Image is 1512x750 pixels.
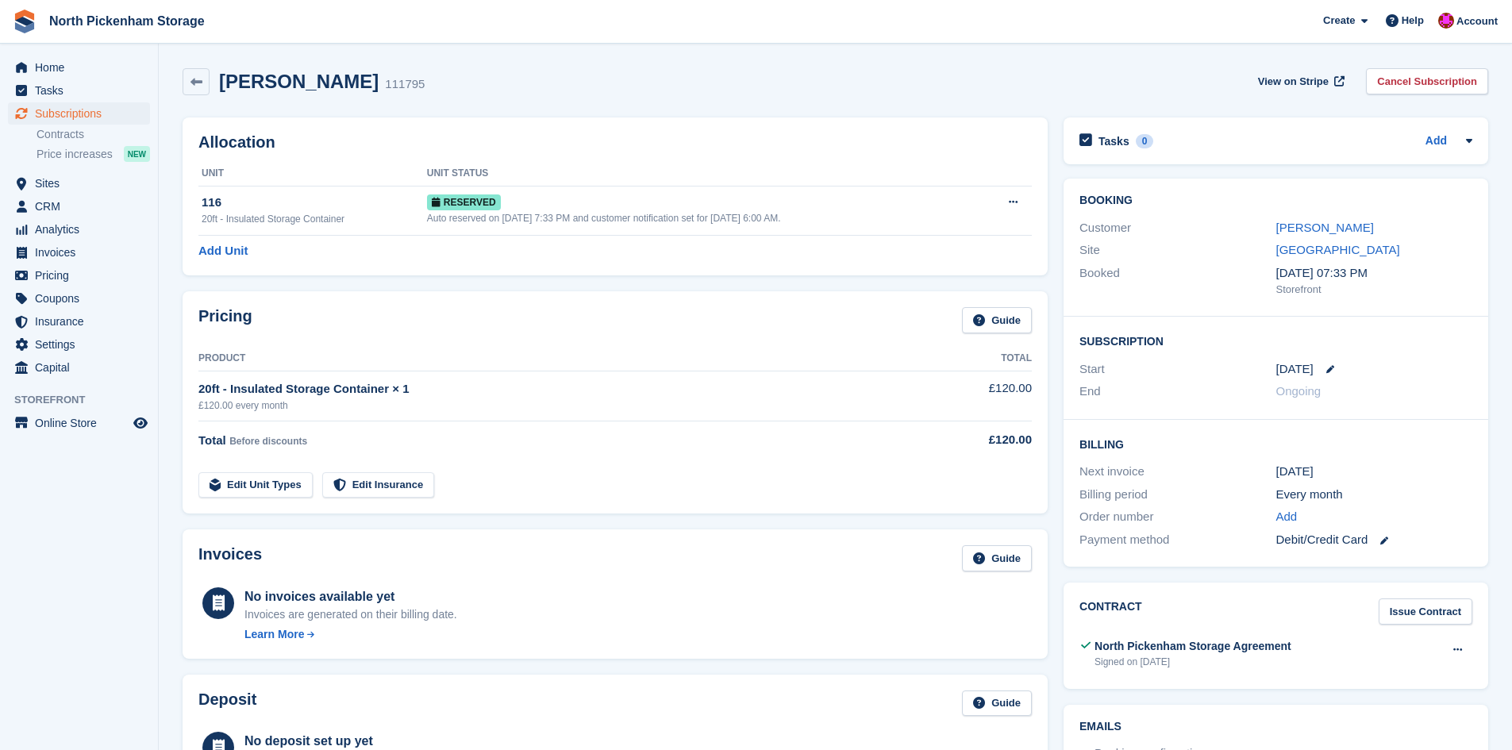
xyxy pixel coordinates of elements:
div: Payment method [1079,531,1275,549]
h2: Subscription [1079,333,1472,348]
a: menu [8,241,150,263]
div: No invoices available yet [244,587,457,606]
th: Total [903,346,1032,371]
span: Analytics [35,218,130,240]
th: Unit Status [427,161,980,187]
span: Price increases [37,147,113,162]
div: End [1079,383,1275,401]
a: menu [8,218,150,240]
div: 20ft - Insulated Storage Container × 1 [198,380,903,398]
span: Help [1402,13,1424,29]
a: menu [8,79,150,102]
h2: [PERSON_NAME] [219,71,379,92]
span: Reserved [427,194,501,210]
span: Create [1323,13,1355,29]
span: Home [35,56,130,79]
th: Unit [198,161,427,187]
div: 20ft - Insulated Storage Container [202,212,427,226]
div: £120.00 every month [198,398,903,413]
div: 116 [202,194,427,212]
a: Add Unit [198,242,248,260]
h2: Deposit [198,690,256,717]
a: Guide [962,690,1032,717]
a: Guide [962,307,1032,333]
span: Coupons [35,287,130,310]
span: Account [1456,13,1498,29]
a: Add [1425,133,1447,151]
a: Add [1276,508,1298,526]
h2: Billing [1079,436,1472,452]
td: £120.00 [903,371,1032,421]
span: Total [198,433,226,447]
div: [DATE] 07:33 PM [1276,264,1472,283]
img: Dylan Taylor [1438,13,1454,29]
div: Order number [1079,508,1275,526]
div: Invoices are generated on their billing date. [244,606,457,623]
a: [PERSON_NAME] [1276,221,1374,234]
div: Next invoice [1079,463,1275,481]
div: 111795 [385,75,425,94]
img: stora-icon-8386f47178a22dfd0bd8f6a31ec36ba5ce8667c1dd55bd0f319d3a0aa187defe.svg [13,10,37,33]
div: 0 [1136,134,1154,148]
span: Before discounts [229,436,307,447]
div: Auto reserved on [DATE] 7:33 PM and customer notification set for [DATE] 6:00 AM. [427,211,980,225]
a: [GEOGRAPHIC_DATA] [1276,243,1400,256]
a: menu [8,310,150,333]
a: Edit Insurance [322,472,435,498]
span: Tasks [35,79,130,102]
div: £120.00 [903,431,1032,449]
a: Guide [962,545,1032,571]
h2: Booking [1079,194,1472,207]
div: Storefront [1276,282,1472,298]
a: menu [8,195,150,217]
span: Storefront [14,392,158,408]
div: Every month [1276,486,1472,504]
div: Start [1079,360,1275,379]
h2: Pricing [198,307,252,333]
span: Insurance [35,310,130,333]
a: menu [8,264,150,287]
a: menu [8,333,150,356]
a: View on Stripe [1252,68,1348,94]
span: Online Store [35,412,130,434]
div: Signed on [DATE] [1095,655,1291,669]
div: Customer [1079,219,1275,237]
h2: Emails [1079,721,1472,733]
div: Learn More [244,626,304,643]
a: menu [8,412,150,434]
div: Booked [1079,264,1275,298]
h2: Contract [1079,598,1142,625]
div: [DATE] [1276,463,1472,481]
span: Subscriptions [35,102,130,125]
span: CRM [35,195,130,217]
a: menu [8,356,150,379]
a: Price increases NEW [37,145,150,163]
h2: Invoices [198,545,262,571]
span: Invoices [35,241,130,263]
div: North Pickenham Storage Agreement [1095,638,1291,655]
a: Cancel Subscription [1366,68,1488,94]
a: North Pickenham Storage [43,8,211,34]
span: View on Stripe [1258,74,1329,90]
a: Edit Unit Types [198,472,313,498]
time: 2025-10-18 00:00:00 UTC [1276,360,1314,379]
th: Product [198,346,903,371]
a: menu [8,172,150,194]
div: NEW [124,146,150,162]
div: Billing period [1079,486,1275,504]
div: Site [1079,241,1275,260]
a: Contracts [37,127,150,142]
a: menu [8,56,150,79]
span: Ongoing [1276,384,1322,398]
a: menu [8,287,150,310]
a: Issue Contract [1379,598,1472,625]
span: Capital [35,356,130,379]
a: Preview store [131,413,150,433]
h2: Tasks [1098,134,1129,148]
a: Learn More [244,626,457,643]
span: Settings [35,333,130,356]
span: Sites [35,172,130,194]
div: Debit/Credit Card [1276,531,1472,549]
a: menu [8,102,150,125]
h2: Allocation [198,133,1032,152]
